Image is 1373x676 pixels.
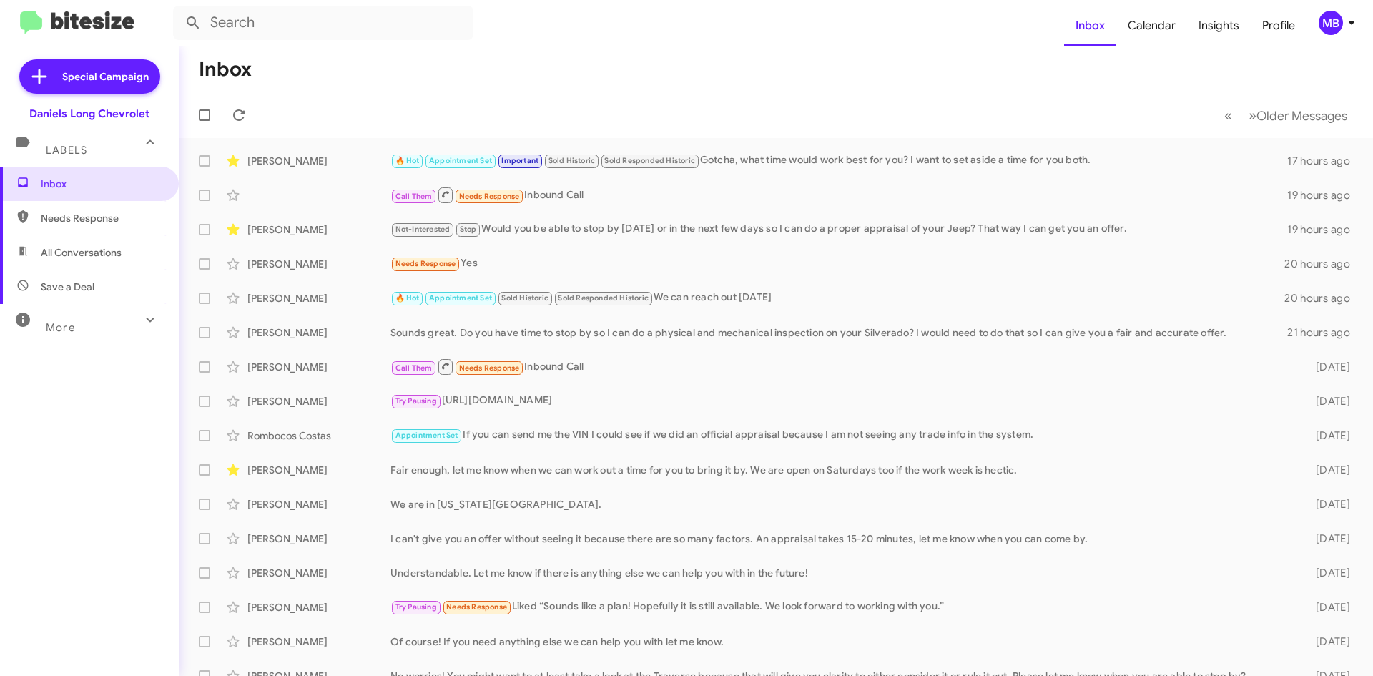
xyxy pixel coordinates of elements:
span: Not-Interested [395,225,451,234]
span: Try Pausing [395,602,437,612]
span: Needs Response [459,363,520,373]
div: 17 hours ago [1287,154,1362,168]
div: [PERSON_NAME] [247,497,390,511]
div: [PERSON_NAME] [247,360,390,374]
div: Inbound Call [390,186,1287,204]
div: [PERSON_NAME] [247,600,390,614]
a: Profile [1251,5,1306,46]
div: 19 hours ago [1287,188,1362,202]
span: Special Campaign [62,69,149,84]
a: Insights [1187,5,1251,46]
span: Save a Deal [41,280,94,294]
div: [PERSON_NAME] [247,532,390,546]
a: Inbox [1064,5,1116,46]
input: Search [173,6,473,40]
span: Stop [460,225,477,234]
div: [DATE] [1293,635,1362,649]
div: 21 hours ago [1287,325,1362,340]
div: [DATE] [1293,566,1362,580]
div: 19 hours ago [1287,222,1362,237]
span: Appointment Set [429,293,492,303]
div: [PERSON_NAME] [247,463,390,477]
div: [DATE] [1293,600,1362,614]
div: Liked “Sounds like a plan! Hopefully it is still available. We look forward to working with you.” [390,599,1293,615]
span: « [1224,107,1232,124]
div: 20 hours ago [1284,257,1362,271]
div: [PERSON_NAME] [247,635,390,649]
div: [PERSON_NAME] [247,222,390,237]
div: Gotcha, what time would work best for you? I want to set aside a time for you both. [390,152,1287,169]
span: Appointment Set [429,156,492,165]
span: Labels [46,144,87,157]
span: Needs Response [459,192,520,201]
div: [DATE] [1293,532,1362,546]
div: Would you be able to stop by [DATE] or in the next few days so I can do a proper appraisal of you... [390,221,1287,237]
div: [DATE] [1293,394,1362,408]
button: Previous [1216,101,1241,130]
span: Older Messages [1256,108,1347,124]
div: We can reach out [DATE] [390,290,1284,306]
div: Inbound Call [390,358,1293,376]
span: Sold Responded Historic [604,156,695,165]
div: We are in [US_STATE][GEOGRAPHIC_DATA]. [390,497,1293,511]
span: Sold Historic [548,156,596,165]
div: Of course! If you need anything else we can help you with let me know. [390,635,1293,649]
span: Call Them [395,363,433,373]
div: [DATE] [1293,428,1362,443]
a: Special Campaign [19,59,160,94]
div: [PERSON_NAME] [247,291,390,305]
span: 🔥 Hot [395,293,420,303]
span: » [1249,107,1256,124]
span: Needs Response [41,211,162,225]
div: If you can send me the VIN I could see if we did an official appraisal because I am not seeing an... [390,427,1293,444]
div: [PERSON_NAME] [247,257,390,271]
span: Try Pausing [395,396,437,406]
span: Sold Historic [501,293,548,303]
button: Next [1240,101,1356,130]
span: 🔥 Hot [395,156,420,165]
span: Needs Response [395,259,456,268]
div: [DATE] [1293,497,1362,511]
span: Needs Response [446,602,507,612]
span: Inbox [41,177,162,191]
div: I can't give you an offer without seeing it because there are so many factors. An appraisal takes... [390,532,1293,546]
div: [DATE] [1293,463,1362,477]
div: Yes [390,255,1284,272]
button: MB [1306,11,1357,35]
div: [PERSON_NAME] [247,566,390,580]
nav: Page navigation example [1216,101,1356,130]
div: MB [1319,11,1343,35]
span: Call Them [395,192,433,201]
div: [PERSON_NAME] [247,154,390,168]
div: [PERSON_NAME] [247,394,390,408]
div: [PERSON_NAME] [247,325,390,340]
a: Calendar [1116,5,1187,46]
h1: Inbox [199,58,252,81]
span: Sold Responded Historic [558,293,649,303]
div: Sounds great. Do you have time to stop by so I can do a physical and mechanical inspection on you... [390,325,1287,340]
div: [URL][DOMAIN_NAME] [390,393,1293,409]
span: More [46,321,75,334]
div: [DATE] [1293,360,1362,374]
div: Understandable. Let me know if there is anything else we can help you with in the future! [390,566,1293,580]
div: Fair enough, let me know when we can work out a time for you to bring it by. We are open on Satur... [390,463,1293,477]
span: All Conversations [41,245,122,260]
div: 20 hours ago [1284,291,1362,305]
span: Important [501,156,538,165]
div: Rombocos Costas [247,428,390,443]
span: Appointment Set [395,431,458,440]
div: Daniels Long Chevrolet [29,107,149,121]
